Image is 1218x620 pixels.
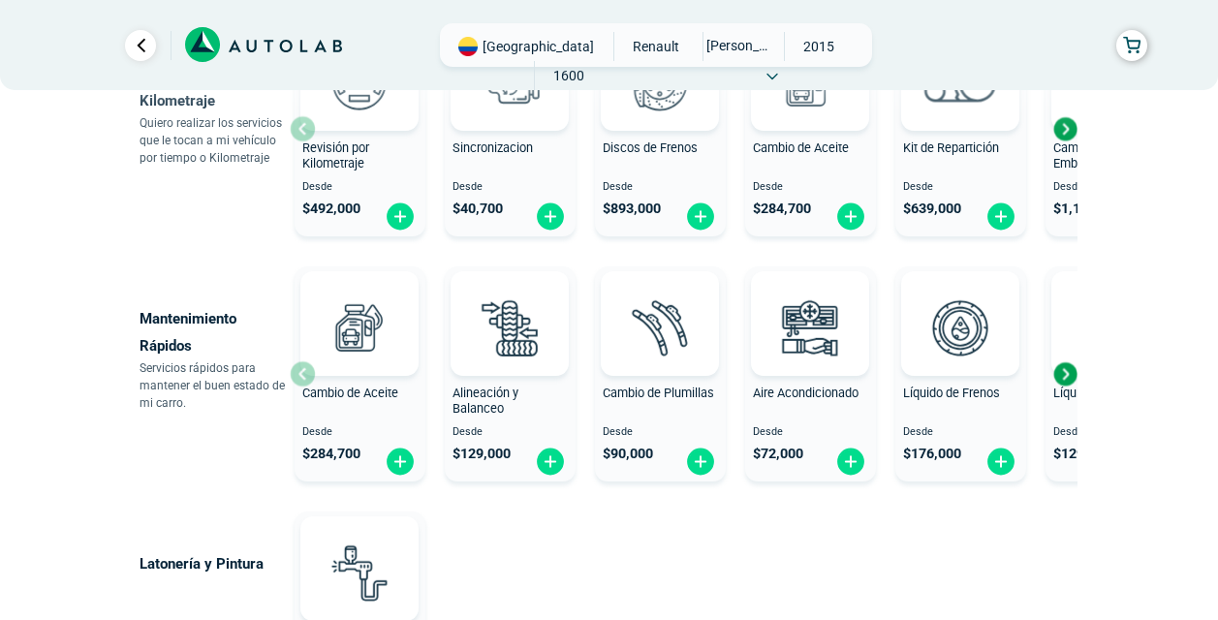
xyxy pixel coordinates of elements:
span: $ 90,000 [603,446,653,462]
span: [PERSON_NAME] [703,32,772,59]
span: Kit de Repartición [903,140,999,155]
button: Líquido Refrigerante Desde $129,000 [1046,266,1176,481]
img: fi_plus-circle2.svg [835,201,866,232]
span: $ 1,150,000 [1053,201,1123,217]
span: Desde [302,181,418,194]
button: Discos de Frenos Desde $893,000 [595,21,726,236]
span: Discos de Frenos [603,140,698,155]
img: fi_plus-circle2.svg [985,201,1016,232]
img: AD0BCuuxAAAAAElFTkSuQmCC [631,275,689,333]
button: Cambio de Plumillas Desde $90,000 [595,266,726,481]
span: Revisión por Kilometraje [302,140,369,171]
span: Aire Acondicionado [753,386,859,400]
span: Sincronizacion [453,140,533,155]
span: $ 129,000 [1053,446,1111,462]
img: fi_plus-circle2.svg [835,447,866,477]
p: Quiero realizar los servicios que le tocan a mi vehículo por tiempo o Kilometraje [140,114,290,167]
img: liquido_frenos-v3.svg [918,285,1003,370]
div: Next slide [1050,114,1079,143]
span: Cambio de Kit de Embrague [1053,140,1145,171]
span: $ 40,700 [453,201,503,217]
span: Cambio de Aceite [753,140,849,155]
span: Desde [903,426,1018,439]
span: $ 639,000 [903,201,961,217]
span: $ 72,000 [753,446,803,462]
img: AD0BCuuxAAAAAElFTkSuQmCC [330,275,389,333]
span: Desde [453,181,568,194]
img: fi_plus-circle2.svg [985,447,1016,477]
button: Cambio de Aceite Desde $284,700 [745,21,876,236]
span: $ 893,000 [603,201,661,217]
button: Alineación y Balanceo Desde $129,000 [445,266,576,481]
span: Alineación y Balanceo [453,386,518,417]
span: RENAULT [622,32,691,61]
img: AD0BCuuxAAAAAElFTkSuQmCC [481,275,539,333]
button: Kit de Repartición Desde $639,000 [895,21,1026,236]
span: Desde [302,426,418,439]
img: plumillas-v3.svg [617,285,703,370]
img: fi_plus-circle2.svg [535,447,566,477]
img: AD0BCuuxAAAAAElFTkSuQmCC [781,275,839,333]
button: Cambio de Kit de Embrague Desde $1,150,000 [1046,21,1176,236]
img: AD0BCuuxAAAAAElFTkSuQmCC [931,275,989,333]
span: Desde [753,181,868,194]
span: Desde [603,426,718,439]
img: fi_plus-circle2.svg [385,201,416,232]
span: $ 492,000 [302,201,360,217]
button: Revisión por Kilometraje Desde $492,000 [295,21,425,236]
span: 2015 [785,32,854,61]
span: Desde [603,181,718,194]
img: Flag of COLOMBIA [458,37,478,56]
img: cambio_de_aceite-v3.svg [317,285,402,370]
a: Ir al paso anterior [125,30,156,61]
span: $ 129,000 [453,446,511,462]
img: AD0BCuuxAAAAAElFTkSuQmCC [330,520,389,578]
img: fi_plus-circle2.svg [685,201,716,232]
button: Aire Acondicionado Desde $72,000 [745,266,876,481]
span: Desde [1053,181,1169,194]
span: Desde [453,426,568,439]
button: Sincronizacion Desde $40,700 [445,21,576,236]
img: alineacion_y_balanceo-v3.svg [467,285,552,370]
span: Desde [1053,426,1169,439]
span: Desde [753,426,868,439]
span: Cambio de Aceite [302,386,398,400]
span: Líquido Refrigerante [1053,386,1163,400]
img: fi_plus-circle2.svg [535,201,566,232]
p: Latonería y Pintura [140,550,290,577]
div: Next slide [1050,359,1079,388]
p: Servicios rápidos para mantener el buen estado de mi carro. [140,359,290,412]
span: 1600 [535,61,604,90]
span: [GEOGRAPHIC_DATA] [483,37,594,56]
span: Cambio de Plumillas [603,386,714,400]
span: Desde [903,181,1018,194]
button: Líquido de Frenos Desde $176,000 [895,266,1026,481]
span: $ 284,700 [753,201,811,217]
img: latoneria_y_pintura-v3.svg [317,530,402,615]
img: fi_plus-circle2.svg [685,447,716,477]
img: aire_acondicionado-v3.svg [767,285,853,370]
p: Mantenimiento Rápidos [140,305,290,359]
span: Líquido de Frenos [903,386,1000,400]
button: Cambio de Aceite Desde $284,700 [295,266,425,481]
img: fi_plus-circle2.svg [385,447,416,477]
img: liquido_refrigerante-v3.svg [1068,285,1153,370]
span: $ 176,000 [903,446,961,462]
span: $ 284,700 [302,446,360,462]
